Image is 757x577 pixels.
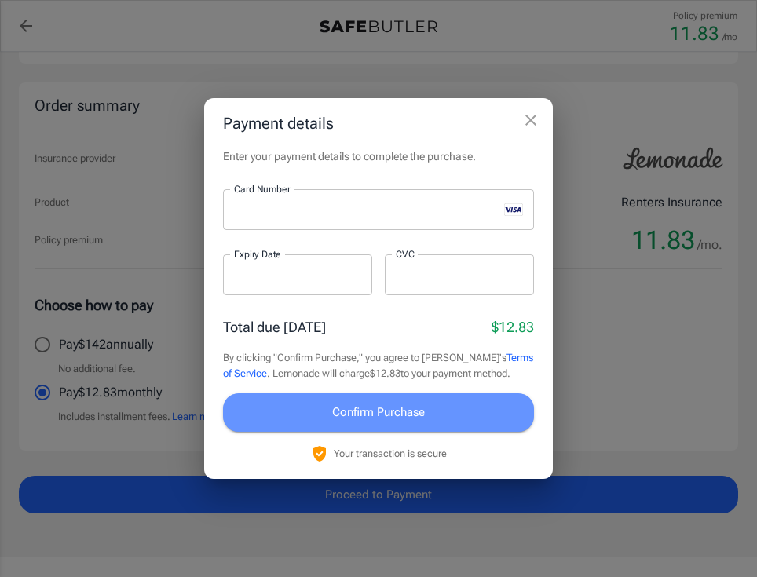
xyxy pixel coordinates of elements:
[234,268,361,283] iframe: Secure expiration date input frame
[332,402,425,422] span: Confirm Purchase
[396,247,415,261] label: CVC
[396,268,523,283] iframe: Secure CVC input frame
[223,350,534,381] p: By clicking "Confirm Purchase," you agree to [PERSON_NAME]'s . Lemonade will charge $12.83 to you...
[234,203,498,217] iframe: Secure card number input frame
[334,446,447,461] p: Your transaction is secure
[504,203,523,216] svg: visa
[515,104,547,136] button: close
[223,393,534,431] button: Confirm Purchase
[234,182,290,195] label: Card Number
[223,352,533,379] a: Terms of Service
[223,148,534,164] p: Enter your payment details to complete the purchase.
[492,316,534,338] p: $12.83
[204,98,553,148] h2: Payment details
[234,247,281,261] label: Expiry Date
[223,316,326,338] p: Total due [DATE]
